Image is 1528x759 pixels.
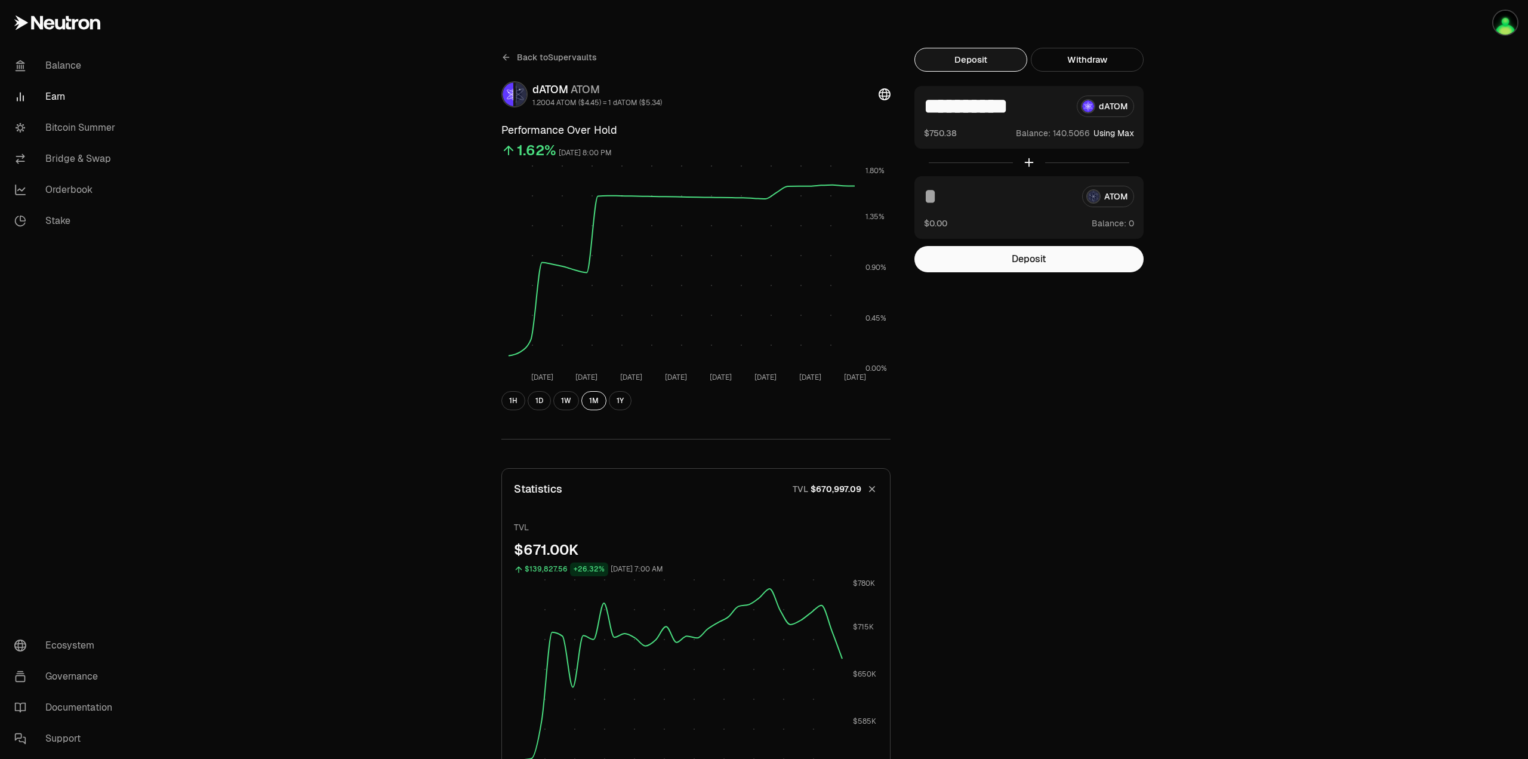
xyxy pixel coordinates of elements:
[5,81,129,112] a: Earn
[581,391,606,410] button: 1M
[914,246,1144,272] button: Deposit
[502,469,890,509] button: StatisticsTVL$670,997.09
[853,622,874,632] tspan: $715K
[844,373,866,382] tspan: [DATE]
[865,314,886,323] tspan: 0.45%
[1092,217,1126,229] span: Balance:
[525,563,568,576] div: $139,827.56
[514,521,878,533] p: TVL
[5,112,129,143] a: Bitcoin Summer
[1016,127,1050,139] span: Balance:
[793,483,808,495] p: TVL
[5,205,129,236] a: Stake
[865,263,886,272] tspan: 0.90%
[811,483,861,495] span: $670,997.09
[501,48,597,67] a: Back toSupervaults
[5,630,129,661] a: Ecosystem
[710,373,732,382] tspan: [DATE]
[665,373,687,382] tspan: [DATE]
[1031,48,1144,72] button: Withdraw
[516,82,526,106] img: ATOM Logo
[570,563,608,576] div: +26.32%
[865,364,887,373] tspan: 0.00%
[609,391,631,410] button: 1Y
[1493,11,1517,35] img: Neutron
[531,373,553,382] tspan: [DATE]
[5,174,129,205] a: Orderbook
[5,50,129,81] a: Balance
[514,540,878,560] div: $671.00K
[924,217,947,229] button: $0.00
[5,143,129,174] a: Bridge & Swap
[571,82,600,96] span: ATOM
[559,146,612,160] div: [DATE] 8:00 PM
[865,166,885,176] tspan: 1.80%
[924,127,957,139] button: $750.38
[620,373,642,382] tspan: [DATE]
[1093,127,1134,139] button: Using Max
[865,212,885,222] tspan: 1.35%
[514,481,562,497] p: Statistics
[853,717,876,726] tspan: $585K
[5,692,129,723] a: Documentation
[799,373,821,382] tspan: [DATE]
[853,669,876,679] tspan: $650K
[532,81,662,98] div: dATOM
[553,391,579,410] button: 1W
[517,51,597,63] span: Back to Supervaults
[503,82,513,106] img: dATOM Logo
[5,723,129,754] a: Support
[501,122,891,139] h3: Performance Over Hold
[517,141,556,160] div: 1.62%
[532,98,662,107] div: 1.2004 ATOM ($4.45) = 1 dATOM ($5.34)
[575,373,597,382] tspan: [DATE]
[853,579,875,588] tspan: $780K
[914,48,1027,72] button: Deposit
[754,373,777,382] tspan: [DATE]
[528,391,551,410] button: 1D
[611,563,663,576] div: [DATE] 7:00 AM
[501,391,525,410] button: 1H
[5,661,129,692] a: Governance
